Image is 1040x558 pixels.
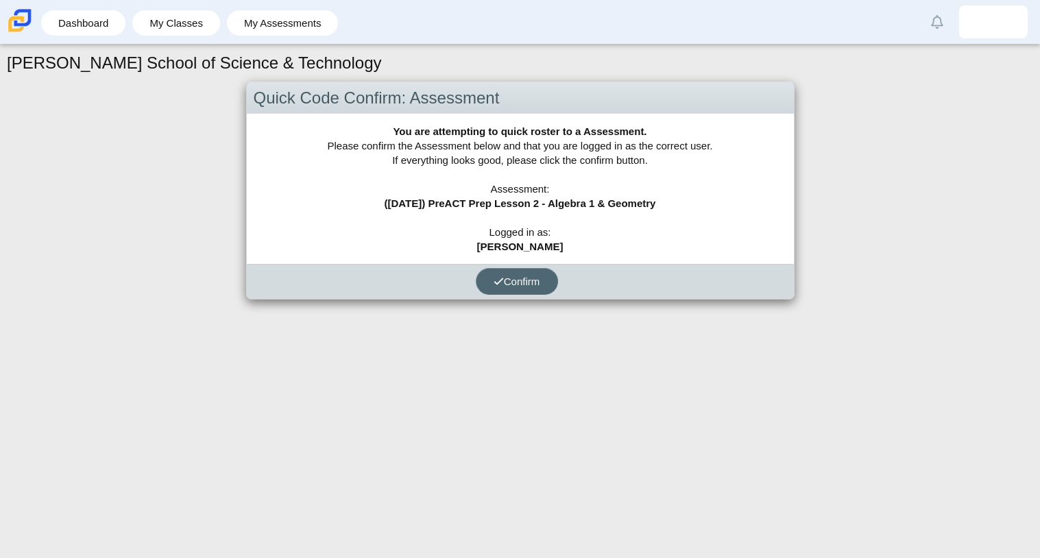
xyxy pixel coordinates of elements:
[247,82,794,114] div: Quick Code Confirm: Assessment
[922,7,952,37] a: Alerts
[247,114,794,264] div: Please confirm the Assessment below and that you are logged in as the correct user. If everything...
[385,197,656,209] b: ([DATE]) PreACT Prep Lesson 2 - Algebra 1 & Geometry
[476,268,558,295] button: Confirm
[139,10,213,36] a: My Classes
[393,125,646,137] b: You are attempting to quick roster to a Assessment.
[48,10,119,36] a: Dashboard
[7,51,382,75] h1: [PERSON_NAME] School of Science & Technology
[959,5,1028,38] a: antonyun.jones.Tobwm2
[5,6,34,35] img: Carmen School of Science & Technology
[982,11,1004,33] img: antonyun.jones.Tobwm2
[494,276,540,287] span: Confirm
[477,241,564,252] b: [PERSON_NAME]
[5,25,34,37] a: Carmen School of Science & Technology
[234,10,332,36] a: My Assessments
